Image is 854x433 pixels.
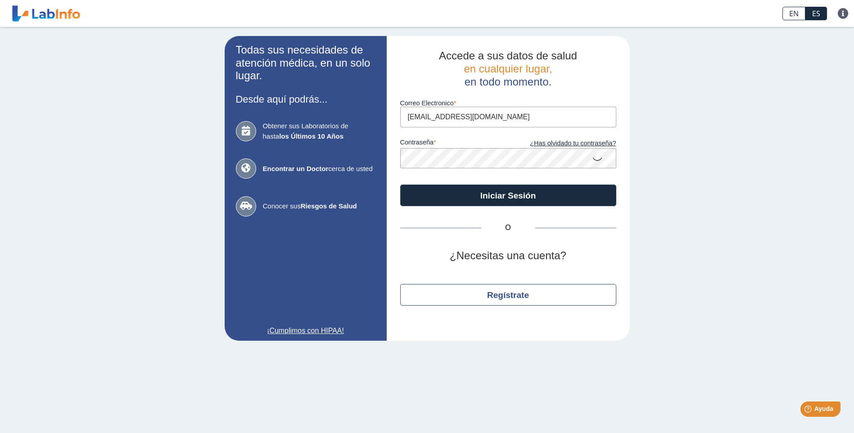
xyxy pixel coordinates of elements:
[400,249,616,262] h2: ¿Necesitas una cuenta?
[263,165,329,172] b: Encontrar un Doctor
[236,94,375,105] h3: Desde aquí podrás...
[782,7,805,20] a: EN
[774,398,844,423] iframe: Help widget launcher
[400,284,616,306] button: Regístrate
[805,7,827,20] a: ES
[481,222,535,233] span: O
[465,76,551,88] span: en todo momento.
[508,139,616,149] a: ¿Has olvidado tu contraseña?
[400,185,616,206] button: Iniciar Sesión
[263,201,375,212] span: Conocer sus
[400,99,616,107] label: Correo Electronico
[236,44,375,82] h2: Todas sus necesidades de atención médica, en un solo lugar.
[263,164,375,174] span: cerca de usted
[400,139,508,149] label: contraseña
[464,63,552,75] span: en cualquier lugar,
[439,50,577,62] span: Accede a sus datos de salud
[279,132,343,140] b: los Últimos 10 Años
[301,202,357,210] b: Riesgos de Salud
[236,325,375,336] a: ¡Cumplimos con HIPAA!
[263,121,375,141] span: Obtener sus Laboratorios de hasta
